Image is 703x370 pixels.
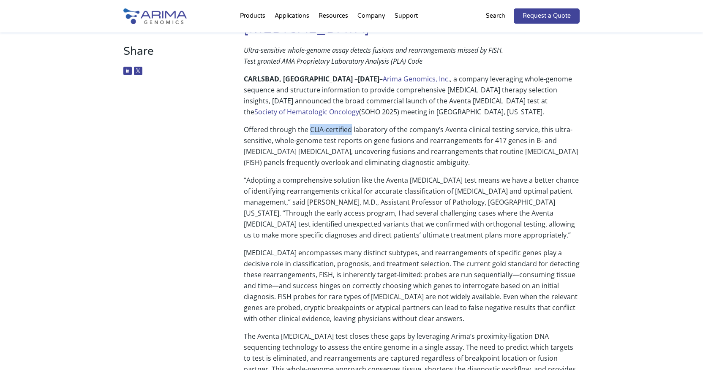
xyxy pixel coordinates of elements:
p: – ., a company leveraging whole-genome sequence and structure information to provide comprehensiv... [244,73,580,124]
b: CARLSBAD, [GEOGRAPHIC_DATA] – [244,74,358,84]
p: Offered through the CLIA-certified laboratory of the company’s Aventa clinical testing service, t... [244,124,580,175]
p: [MEDICAL_DATA] encompasses many distinct subtypes, and rearrangements of specific genes play a de... [244,247,580,331]
h3: Share [123,45,218,65]
b: [DATE] [358,74,379,84]
a: Arima Genomics, Inc [383,74,448,84]
a: Society of Hematologic Oncology [254,107,359,116]
em: Test granted AMA Proprietary Laboratory Analysis (PLA) Code [244,57,422,66]
p: Search [486,11,505,22]
img: Arima-Genomics-logo [123,8,187,24]
p: “Adopting a comprehensive solution like the Aventa [MEDICAL_DATA] test means we have a better cha... [244,175,580,247]
a: Request a Quote [514,8,580,24]
em: Ultra-sensitive whole-genome assay detects fusions and rearrangements missed by FISH. [244,46,503,55]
